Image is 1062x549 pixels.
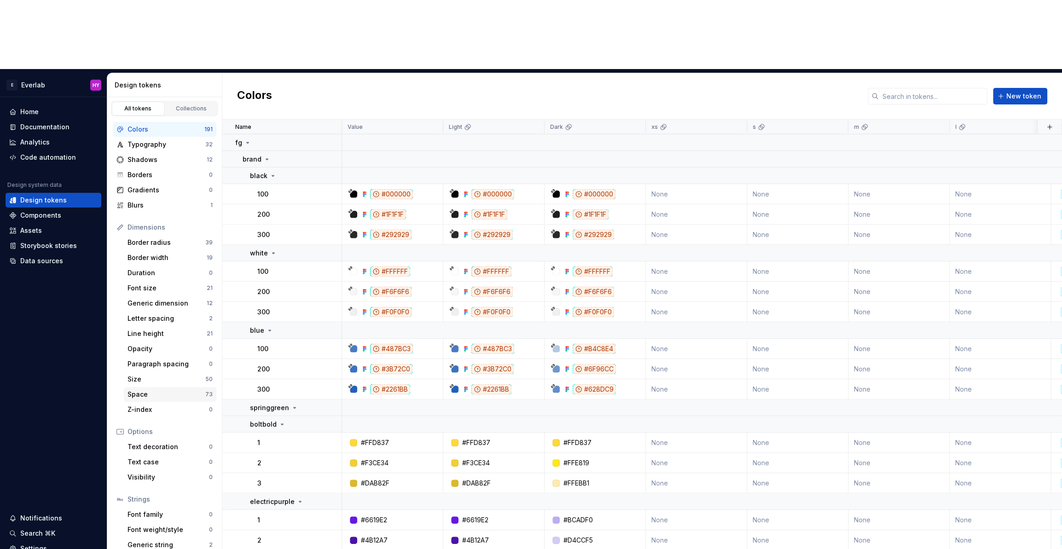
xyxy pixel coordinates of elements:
[113,122,216,137] a: Colors191
[471,209,507,220] div: #1F1F1F
[20,529,55,538] div: Search ⌘K
[128,268,209,277] div: Duration
[573,230,614,240] div: #292929
[113,168,216,182] a: Borders0
[471,287,513,297] div: #F6F6F6
[361,458,389,468] div: #F3CE34
[6,223,101,238] a: Assets
[124,439,216,454] a: Text decoration0
[250,420,277,429] p: boltbold
[462,536,489,545] div: #4B12A7
[124,507,216,522] a: Font family0
[113,152,216,167] a: Shadows12
[646,379,747,399] td: None
[950,453,1051,473] td: None
[471,344,514,354] div: #487BC3
[646,433,747,453] td: None
[128,125,204,134] div: Colors
[124,266,216,280] a: Duration0
[747,359,848,379] td: None
[6,80,17,91] div: E
[20,196,67,205] div: Design tokens
[115,105,161,112] div: All tokens
[209,269,213,277] div: 0
[361,479,389,488] div: #DAB82F
[128,390,205,399] div: Space
[6,135,101,150] a: Analytics
[993,88,1047,104] button: New token
[128,314,209,323] div: Letter spacing
[257,190,268,199] p: 100
[257,515,260,525] p: 1
[6,120,101,134] a: Documentation
[207,330,213,337] div: 21
[950,225,1051,245] td: None
[573,307,614,317] div: #F0F0F0
[950,433,1051,453] td: None
[124,372,216,387] a: Size50
[370,209,406,220] div: #1F1F1F
[93,81,99,89] div: HY
[20,241,77,250] div: Storybook stories
[124,281,216,295] a: Font size21
[950,339,1051,359] td: None
[848,433,950,453] td: None
[462,458,490,468] div: #F3CE34
[955,123,957,131] p: l
[563,515,593,525] div: #BCADF0
[20,514,62,523] div: Notifications
[646,204,747,225] td: None
[646,359,747,379] td: None
[209,511,213,518] div: 0
[6,193,101,208] a: Design tokens
[128,359,209,369] div: Paragraph spacing
[128,344,209,353] div: Opacity
[449,123,462,131] p: Light
[651,123,658,131] p: xs
[209,186,213,194] div: 0
[257,287,270,296] p: 200
[361,438,389,447] div: #FFD837
[848,473,950,493] td: None
[563,458,589,468] div: #FFE819
[124,402,216,417] a: Z-index0
[6,104,101,119] a: Home
[124,455,216,469] a: Text case0
[646,302,747,322] td: None
[128,473,209,482] div: Visibility
[646,225,747,245] td: None
[646,282,747,302] td: None
[209,474,213,481] div: 0
[747,204,848,225] td: None
[124,470,216,485] a: Visibility0
[6,254,101,268] a: Data sources
[21,81,45,90] div: Everlab
[361,536,388,545] div: #4B12A7
[209,526,213,533] div: 0
[128,140,205,149] div: Typography
[646,339,747,359] td: None
[243,155,261,164] p: brand
[209,171,213,179] div: 0
[854,123,859,131] p: m
[747,453,848,473] td: None
[370,287,412,297] div: #F6F6F6
[7,181,62,189] div: Design system data
[115,81,218,90] div: Design tokens
[950,282,1051,302] td: None
[646,453,747,473] td: None
[848,510,950,530] td: None
[257,210,270,219] p: 200
[848,339,950,359] td: None
[370,364,412,374] div: #3B72C0
[113,183,216,197] a: Gradients0
[950,302,1051,322] td: None
[370,266,410,277] div: #FFFFFF
[128,238,205,247] div: Border radius
[257,307,270,317] p: 300
[848,261,950,282] td: None
[128,525,209,534] div: Font weight/style
[207,284,213,292] div: 21
[168,105,215,112] div: Collections
[257,267,268,276] p: 100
